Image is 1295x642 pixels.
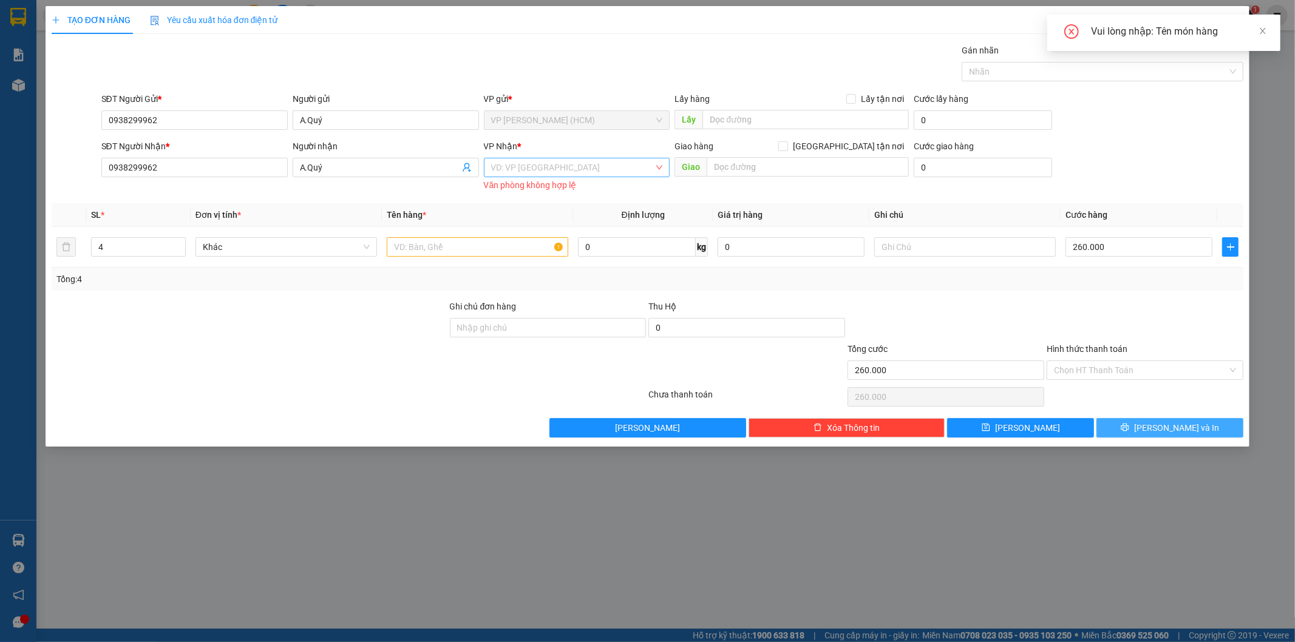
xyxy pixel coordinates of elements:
span: Xóa Thông tin [827,421,880,434]
input: Dọc đường [707,157,909,177]
div: Vui lòng nhập: Tên món hàng [1091,24,1266,39]
div: Chưa thanh toán [648,388,847,409]
span: VP HCM: 522 [PERSON_NAME], P.4, Q.[GEOGRAPHIC_DATA] [52,20,164,36]
span: Đơn vị tính [195,210,241,220]
input: Ghi Chú [874,237,1056,257]
strong: PHONG PHÚ EXPRESS [52,7,150,18]
span: SĐT: [52,89,104,96]
div: Người gửi [293,92,479,106]
span: Giao [675,157,707,177]
input: 0 [718,237,865,257]
span: VP [GEOGRAPHIC_DATA]: 84C KQH [PERSON_NAME], P.7, [GEOGRAPHIC_DATA] [52,63,155,87]
span: [GEOGRAPHIC_DATA] tận nơi [788,140,909,153]
input: VD: Bàn, Ghế [387,237,568,257]
span: plus [52,16,60,24]
span: Lấy hàng [675,94,710,104]
button: deleteXóa Thông tin [749,418,945,438]
label: Ghi chú đơn hàng [450,302,517,311]
span: [PERSON_NAME] [615,421,680,434]
span: user-add [462,163,472,172]
span: kg [696,237,708,257]
span: VP Nhận [484,141,518,151]
input: Cước lấy hàng [914,110,1052,130]
span: [PERSON_NAME] [995,421,1060,434]
span: close [1259,27,1267,35]
div: Văn phòng không hợp lệ [484,178,670,192]
label: Cước lấy hàng [914,94,968,104]
span: Cước hàng [1066,210,1107,220]
div: VP gửi [484,92,670,106]
th: Ghi chú [869,203,1061,227]
span: Lấy [675,110,702,129]
input: Dọc đường [702,110,909,129]
span: [PERSON_NAME] và In [1134,421,1219,434]
span: Giá trị hàng [718,210,763,220]
span: delete [814,423,822,433]
span: plus [1223,242,1238,252]
button: plus [1222,237,1239,257]
span: save [982,423,990,433]
span: Lấy tận nơi [856,92,909,106]
button: delete [56,237,76,257]
span: Tổng cước [848,344,888,354]
div: Tổng: 4 [56,272,500,286]
span: Định lượng [622,210,665,220]
span: Thu Hộ [648,302,676,311]
label: Gán nhãn [962,46,999,55]
input: Cước giao hàng [914,158,1052,177]
button: Close [1215,6,1249,40]
strong: 0333 161718 [66,89,104,96]
img: icon [150,16,160,25]
div: SĐT Người Gửi [101,92,288,106]
span: VP Bình Dương: 36 Xuyên Á, [PERSON_NAME], Dĩ An, [GEOGRAPHIC_DATA] [52,38,136,61]
div: Người nhận [293,140,479,153]
span: Khác [203,238,370,256]
span: printer [1121,423,1129,433]
button: save[PERSON_NAME] [947,418,1094,438]
div: SĐT Người Nhận [101,140,288,153]
label: Cước giao hàng [914,141,974,151]
span: SL [91,210,101,220]
span: Tên hàng [387,210,426,220]
span: TẠO ĐƠN HÀNG [52,15,131,25]
img: logo [6,30,50,73]
label: Hình thức thanh toán [1047,344,1127,354]
span: Yêu cầu xuất hóa đơn điện tử [150,15,278,25]
button: [PERSON_NAME] [549,418,746,438]
button: printer[PERSON_NAME] và In [1096,418,1243,438]
span: close-circle [1064,24,1079,41]
span: Giao hàng [675,141,713,151]
span: VP Hoàng Văn Thụ (HCM) [491,111,663,129]
input: Ghi chú đơn hàng [450,318,647,337]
